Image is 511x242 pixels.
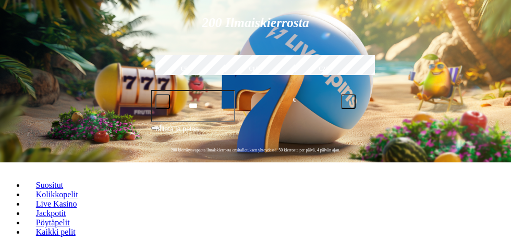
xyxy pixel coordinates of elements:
a: Pöytäpelit [25,215,80,231]
span: Talleta ja pelaa [154,124,199,143]
button: minus icon [155,94,170,109]
button: Talleta ja pelaa [151,123,360,143]
span: Pöytäpelit [32,218,74,227]
span: Live Kasino [32,199,81,208]
span: Kolikkopelit [32,190,82,199]
label: €50 [153,54,218,84]
a: Suositut [25,177,74,193]
a: Live Kasino [25,196,88,212]
a: Kaikki pelit [25,224,87,240]
span: Jackpotit [32,209,70,218]
a: Jackpotit [25,206,77,221]
label: €250 [293,54,358,84]
span: Kaikki pelit [32,227,80,236]
button: plus icon [341,94,356,109]
span: € [160,123,163,129]
span: Suositut [32,181,67,189]
a: Kolikkopelit [25,187,89,202]
span: € [293,95,296,105]
label: €150 [223,54,288,84]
